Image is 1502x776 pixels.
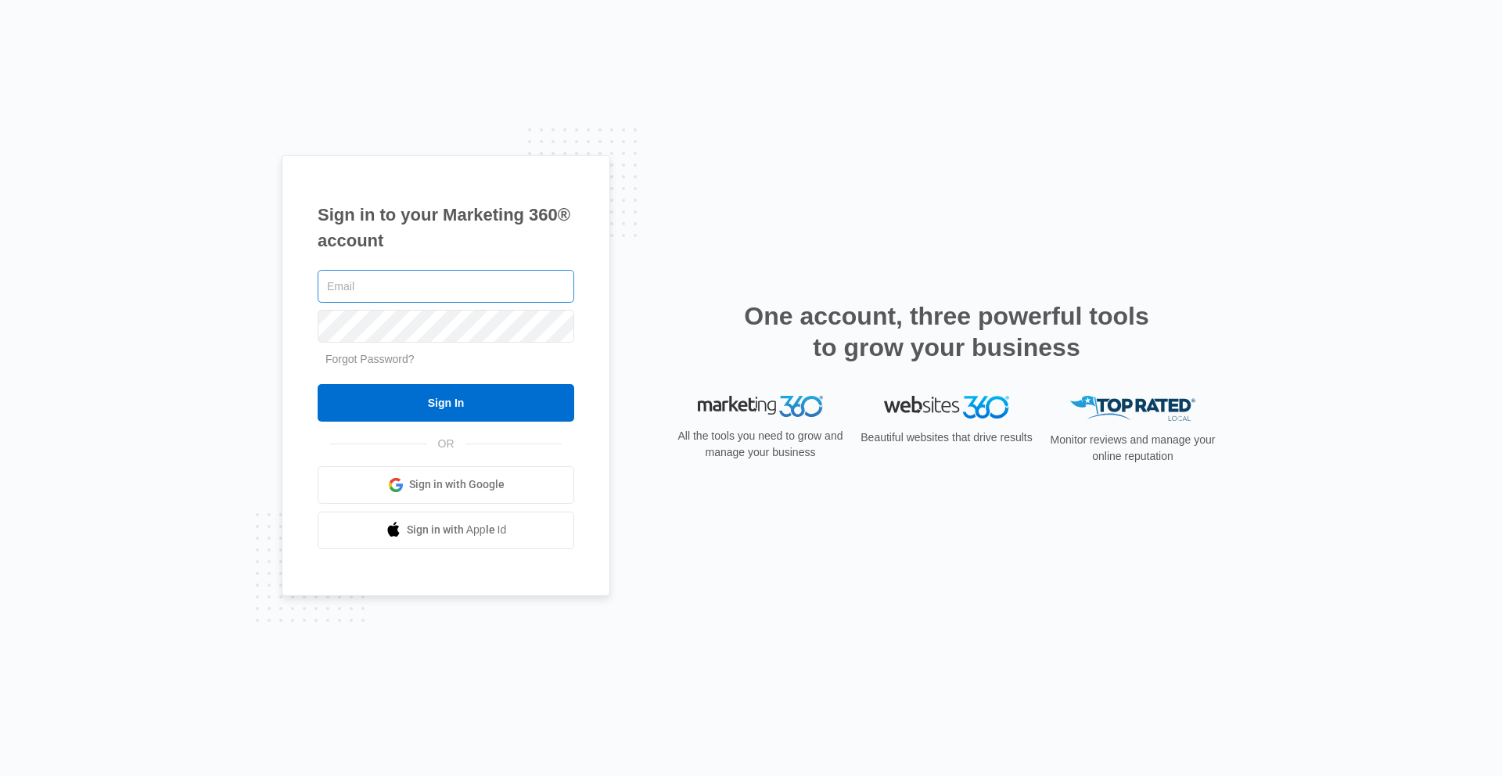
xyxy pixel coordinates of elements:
img: Top Rated Local [1070,396,1195,422]
span: OR [427,436,465,452]
p: Monitor reviews and manage your online reputation [1045,432,1220,465]
a: Forgot Password? [325,353,415,365]
img: Marketing 360 [698,396,823,418]
h1: Sign in to your Marketing 360® account [318,202,574,253]
a: Sign in with Apple Id [318,512,574,549]
p: All the tools you need to grow and manage your business [673,428,848,461]
span: Sign in with Google [409,476,505,493]
img: Websites 360 [884,396,1009,419]
h2: One account, three powerful tools to grow your business [739,300,1154,363]
input: Sign In [318,384,574,422]
a: Sign in with Google [318,466,574,504]
p: Beautiful websites that drive results [859,429,1034,446]
span: Sign in with Apple Id [407,522,507,538]
input: Email [318,270,574,303]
